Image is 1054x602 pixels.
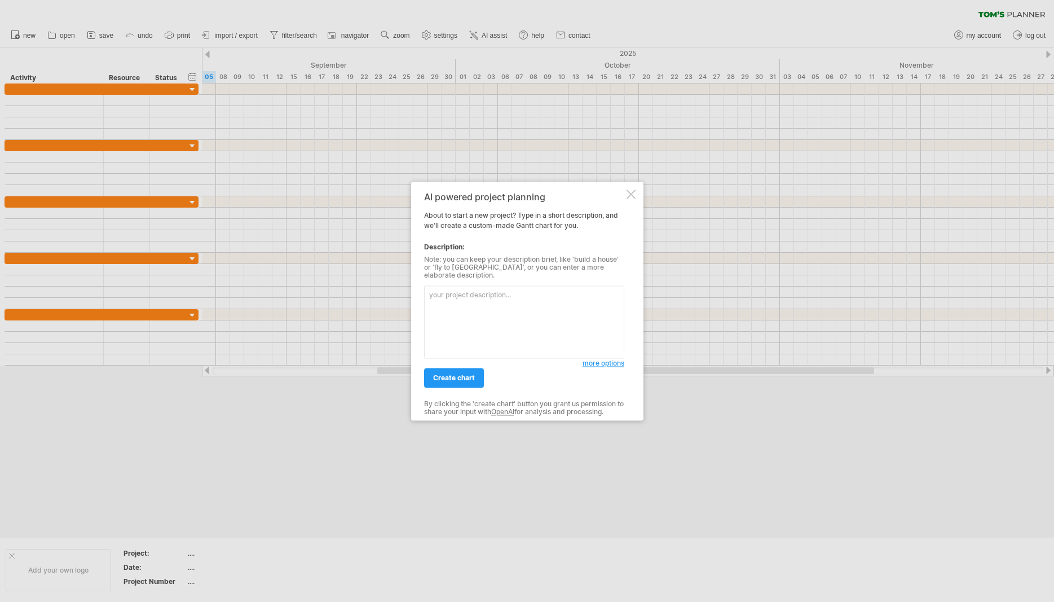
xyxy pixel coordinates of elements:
[433,373,475,382] span: create chart
[424,256,624,280] div: Note: you can keep your description brief, like 'build a house' or 'fly to [GEOGRAPHIC_DATA]', or...
[583,359,624,367] span: more options
[424,192,624,202] div: AI powered project planning
[424,192,624,410] div: About to start a new project? Type in a short description, and we'll create a custom-made Gantt c...
[424,400,624,416] div: By clicking the 'create chart' button you grant us permission to share your input with for analys...
[424,368,484,388] a: create chart
[583,358,624,368] a: more options
[424,242,624,252] div: Description:
[491,408,514,416] a: OpenAI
